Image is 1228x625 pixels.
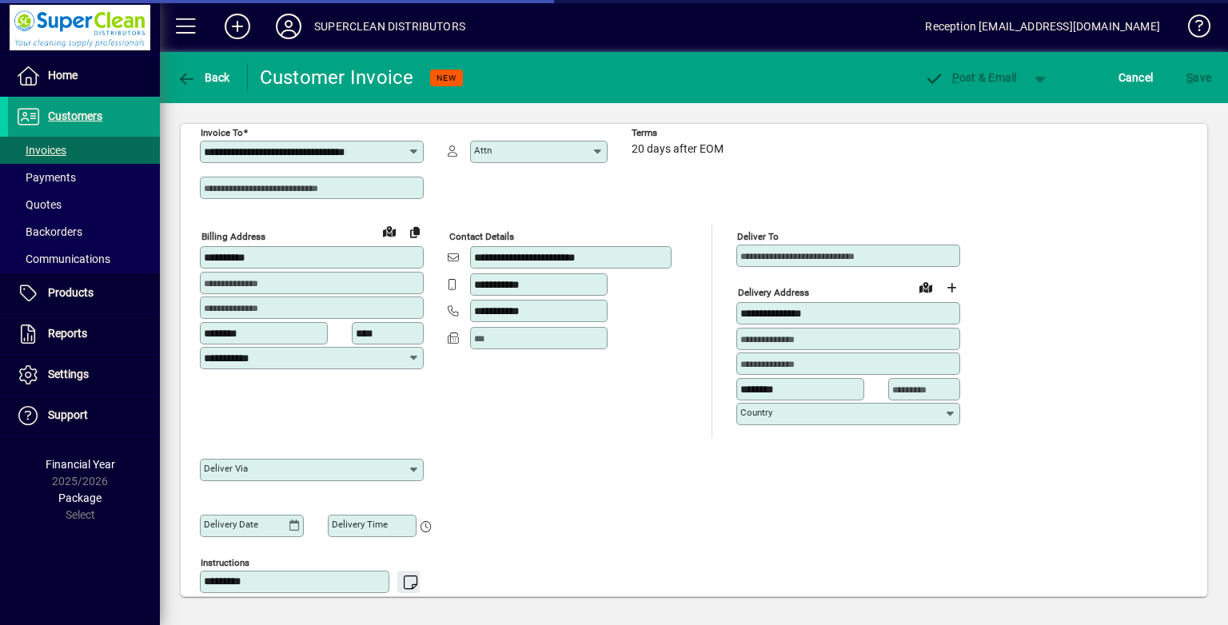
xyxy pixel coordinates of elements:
[737,231,779,242] mat-label: Deliver To
[8,137,160,164] a: Invoices
[177,71,230,84] span: Back
[314,14,465,39] div: SUPERCLEAN DISTRIBUTORS
[16,198,62,211] span: Quotes
[8,273,160,313] a: Products
[8,396,160,436] a: Support
[201,127,243,138] mat-label: Invoice To
[48,286,94,299] span: Products
[1186,65,1211,90] span: ave
[1186,71,1193,84] span: S
[48,327,87,340] span: Reports
[474,145,492,156] mat-label: Attn
[377,218,402,244] a: View on map
[58,492,102,504] span: Package
[1176,3,1208,55] a: Knowledge Base
[437,73,457,83] span: NEW
[913,274,939,300] a: View on map
[212,12,263,41] button: Add
[8,245,160,273] a: Communications
[48,69,78,82] span: Home
[260,65,414,90] div: Customer Invoice
[263,12,314,41] button: Profile
[8,164,160,191] a: Payments
[204,463,248,474] mat-label: Deliver via
[632,128,728,138] span: Terms
[925,14,1160,39] div: Reception [EMAIL_ADDRESS][DOMAIN_NAME]
[160,63,248,92] app-page-header-button: Back
[16,253,110,265] span: Communications
[952,71,959,84] span: P
[16,144,66,157] span: Invoices
[48,109,102,122] span: Customers
[16,171,76,184] span: Payments
[204,519,258,530] mat-label: Delivery date
[8,218,160,245] a: Backorders
[1114,63,1158,92] button: Cancel
[332,519,388,530] mat-label: Delivery time
[48,368,89,380] span: Settings
[48,408,88,421] span: Support
[8,56,160,96] a: Home
[916,63,1025,92] button: Post & Email
[740,407,772,418] mat-label: Country
[924,71,1017,84] span: ost & Email
[16,225,82,238] span: Backorders
[285,593,411,611] mat-hint: Use 'Enter' to start a new line
[939,275,964,301] button: Choose address
[632,143,724,156] span: 20 days after EOM
[8,355,160,395] a: Settings
[201,556,249,567] mat-label: Instructions
[8,314,160,354] a: Reports
[46,458,115,471] span: Financial Year
[173,63,234,92] button: Back
[402,219,428,245] button: Copy to Delivery address
[8,191,160,218] a: Quotes
[1182,63,1215,92] button: Save
[1118,65,1154,90] span: Cancel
